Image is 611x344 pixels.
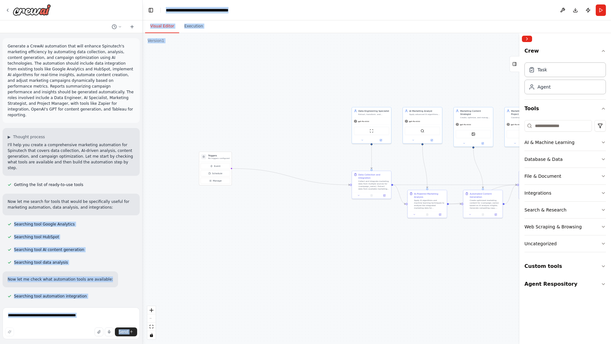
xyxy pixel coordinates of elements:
[208,157,229,160] p: No triggers configured
[8,199,135,210] p: Now let me search for tools that would be specifically useful for marketing automation, data anal...
[147,323,156,331] button: fit view
[421,145,429,188] g: Edge from 0e0f69f5-d80c-4c09-bf1e-54cde82dcdda to 210d0fb4-741f-4474-b9d6-d5ac932badd5
[524,257,606,275] button: Custom tools
[460,123,471,126] span: gpt-4o-mini
[179,20,208,33] button: Execution
[14,294,87,299] span: Searching tool automation integration
[470,192,501,198] div: Automated Content Generation
[524,190,551,196] div: Integrations
[14,182,83,187] span: Getting the list of ready-to-use tools
[13,134,45,140] span: Thought process
[524,118,606,257] div: Tools
[8,276,113,282] p: Now let me check what automation tools are available:
[147,306,156,314] button: zoom in
[524,207,566,213] div: Search & Research
[147,331,156,339] button: toggle interactivity
[105,327,114,336] button: Click to speak your automation idea
[460,109,491,116] div: Marketing Content Strategist
[8,142,135,171] p: I'll help you create a comprehensive marketing automation for Spinutech that covers data collecti...
[463,190,503,218] div: Automated Content GenerationCreate optimized marketing content for {campaign_name} based on AI an...
[524,219,606,235] button: Web Scraping & Browsing
[524,235,606,252] button: Uncategorized
[200,163,230,169] button: Event
[409,109,440,112] div: AI Marketing Analyst
[460,116,491,119] div: Create, optimize, and manage automated content generation for {campaign_name} campaigns using AI-...
[369,129,373,133] img: ScrapeWebsiteTool
[517,33,522,344] button: Toggle Sidebar
[453,107,493,147] div: Marketing Content StrategistCreate, optimize, and manage automated content generation for {campai...
[511,116,542,119] div: Coordinate and optimize the entire marketing automation workflow for {campaign_name}, generate co...
[109,23,124,31] button: Switch to previous chat
[199,152,232,185] div: TriggersNo triggers configuredEventScheduleManage
[372,138,390,142] button: Open in side panel
[119,329,128,334] span: Send
[471,132,475,136] img: DallETool
[524,156,563,162] div: Database & Data
[13,4,51,16] img: Logo
[208,154,229,157] h3: Triggers
[504,183,517,205] g: Edge from 02df2ab9-8d91-4082-a017-4d3913f6b5dc to 46e90302-1070-4be9-9ac6-638d6bd24dad
[232,167,350,186] g: Edge from triggers to f3f0f2fa-d26b-4c5b-a8f5-c728a3df086e
[145,20,179,33] button: Visual Editor
[474,141,492,145] button: Open in side panel
[504,107,544,147] div: Marketing Automation Project ManagerCoordinate and optimize the entire marketing automation workf...
[476,213,489,217] button: No output available
[449,202,461,205] g: Edge from 210d0fb4-741f-4474-b9d6-d5ac932badd5 to 02df2ab9-8d91-4082-a017-4d3913f6b5dc
[537,67,547,73] div: Task
[524,185,606,201] button: Integrations
[524,173,561,179] div: File & Document
[14,247,84,252] span: Searching tool AI content generation
[214,165,221,168] span: Event
[420,213,434,217] button: No output available
[524,168,606,184] button: File & Document
[352,107,391,144] div: Data Engineering SpecialistExtract, transform, and integrate marketing data from multiple sources...
[8,43,135,118] p: Generate a CrewAI automation that will enhance Spinutech's marketing efficiency by automating dat...
[435,213,446,217] button: Open in side panel
[472,148,484,188] g: Edge from 197c50e1-3048-4a34-9064-a02d0b0ce994 to 02df2ab9-8d91-4082-a017-4d3913f6b5dc
[393,183,405,205] g: Edge from f3f0f2fa-d26b-4c5b-a8f5-c728a3df086e to 210d0fb4-741f-4474-b9d6-d5ac932badd5
[524,100,606,118] button: Tools
[379,194,390,197] button: Open in side panel
[166,7,258,13] nav: breadcrumb
[8,134,45,140] button: ▶Thought process
[8,134,11,140] span: ▶
[212,172,222,175] span: Schedule
[524,151,606,168] button: Database & Data
[409,113,440,116] div: Apply advanced AI algorithms and machine learning techniques to analyze marketing data, identify ...
[95,327,103,336] button: Upload files
[524,202,606,218] button: Search & Research
[213,179,222,183] span: Manage
[5,327,14,336] button: Improve this prompt
[358,173,389,179] div: Data Collection and Integration
[14,222,75,227] span: Searching tool Google Analytics
[358,120,369,123] span: gpt-4o-mini
[414,199,445,209] div: Apply AI algorithms and machine learning techniques to analyze the integrated marketing data for ...
[524,275,606,293] button: Agent Respository
[127,23,137,31] button: Start a new chat
[537,84,551,90] div: Agent
[414,192,445,198] div: AI-Powered Marketing Analysis
[403,107,442,144] div: AI Marketing AnalystApply advanced AI algorithms and machine learning techniques to analyze marke...
[393,183,517,186] g: Edge from f3f0f2fa-d26b-4c5b-a8f5-c728a3df086e to 46e90302-1070-4be9-9ac6-638d6bd24dad
[146,6,155,15] button: Hide left sidebar
[14,260,68,265] span: Searching tool data analysis
[524,224,582,230] div: Web Scraping & Browsing
[511,109,542,116] div: Marketing Automation Project Manager
[200,170,230,176] button: Schedule
[147,306,156,339] div: React Flow controls
[14,234,59,240] span: Searching tool HubSpot
[115,327,137,336] button: Send
[524,240,557,247] div: Uncategorized
[420,129,424,133] img: SerperDevTool
[524,134,606,151] button: AI & Machine Learning
[407,190,447,218] div: AI-Powered Marketing AnalysisApply AI algorithms and machine learning techniques to analyze the i...
[524,139,574,146] div: AI & Machine Learning
[423,138,441,142] button: Open in side panel
[490,213,501,217] button: Open in side panel
[524,60,606,99] div: Crew
[352,171,391,199] div: Data Collection and IntegrationCollect and integrate marketing data from multiple sources for {ca...
[200,178,230,184] button: Manage
[358,113,389,116] div: Extract, transform, and integrate marketing data from multiple sources including Google Analytics...
[365,194,378,197] button: No output available
[358,180,389,190] div: Collect and integrate marketing data from multiple sources for {campaign_name}. Extract data from...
